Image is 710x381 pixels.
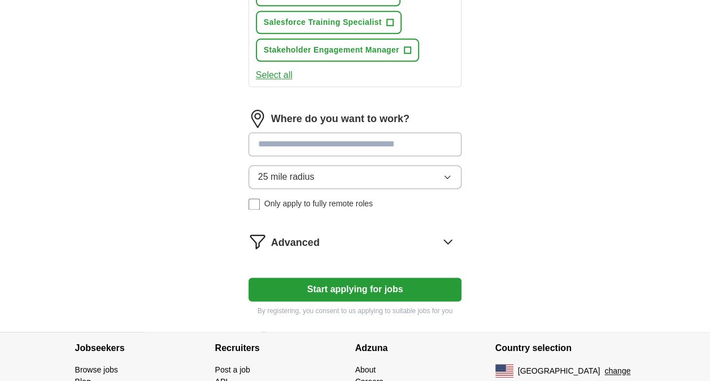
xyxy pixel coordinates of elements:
h4: Country selection [495,332,635,364]
img: location.png [249,110,267,128]
button: Select all [256,68,293,82]
span: Salesforce Training Specialist [264,16,382,28]
button: Salesforce Training Specialist [256,11,402,34]
span: Only apply to fully remote roles [264,198,373,210]
label: Where do you want to work? [271,111,410,127]
button: change [604,365,630,377]
a: Browse jobs [75,365,118,374]
img: filter [249,232,267,250]
span: 25 mile radius [258,170,315,184]
span: [GEOGRAPHIC_DATA] [518,365,600,377]
span: Advanced [271,235,320,250]
input: Only apply to fully remote roles [249,198,260,210]
img: US flag [495,364,513,378]
a: About [355,365,376,374]
p: By registering, you consent to us applying to suitable jobs for you [249,306,462,316]
button: Start applying for jobs [249,278,462,301]
a: Post a job [215,365,250,374]
span: Stakeholder Engagement Manager [264,44,399,56]
button: Stakeholder Engagement Manager [256,38,419,62]
button: 25 mile radius [249,165,462,189]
